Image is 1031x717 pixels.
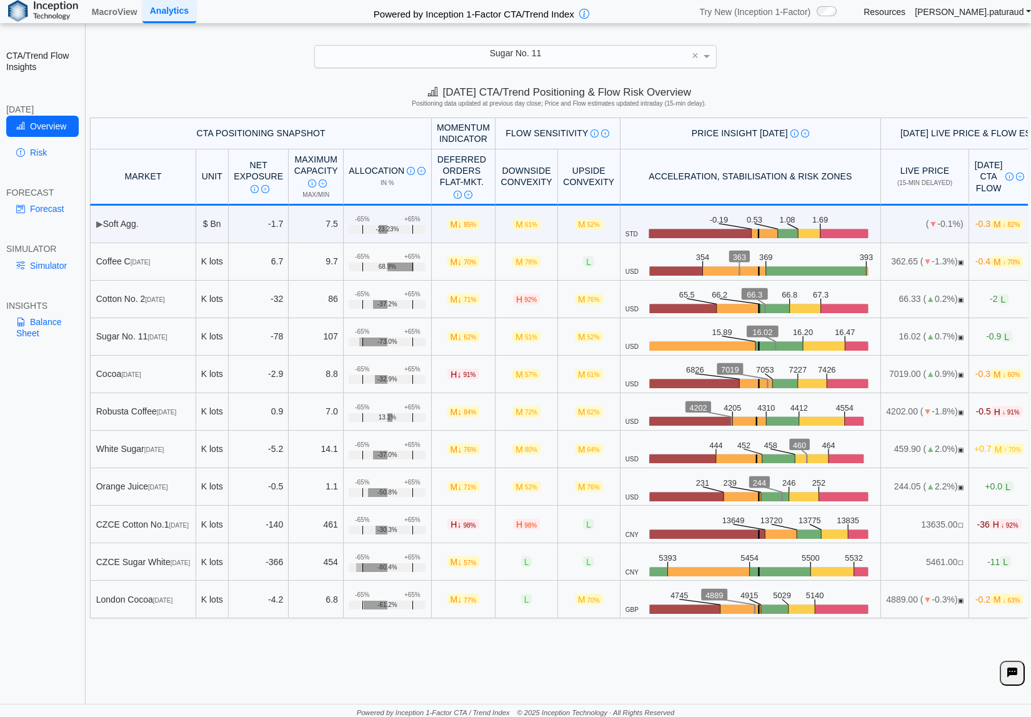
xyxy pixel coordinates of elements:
[377,301,397,308] span: -37.2%
[525,371,537,378] span: 57%
[711,440,724,449] text: 444
[840,403,858,412] text: 4554
[722,516,745,525] text: 13649
[96,556,191,568] div: CZCE Sugar White
[686,365,704,374] text: 6826
[958,446,964,453] span: OPEN: Market session is currently open.
[196,206,229,243] td: $ Bn
[404,291,421,298] div: +65%
[1002,481,1014,492] span: L
[404,216,421,223] div: +65%
[294,154,338,188] div: Maximum Capacity
[501,128,614,139] div: Flow Sensitivity
[753,478,766,488] text: 244
[457,519,461,529] span: ↓
[997,294,1009,304] span: L
[490,48,542,58] span: Sugar No. 11
[464,221,476,228] span: 85%
[377,526,397,534] span: -30.3%
[6,50,79,73] h2: CTA/Trend Flow Insights
[881,543,969,581] td: 5461.00
[659,553,677,563] text: 5393
[881,506,969,543] td: 13635.00
[760,403,778,412] text: 4310
[625,268,639,276] span: USD
[92,100,1026,108] h5: Positioning data updated at previous day close; Price and Flow estimates updated intraday (15-min...
[990,369,1023,379] span: M
[447,331,480,342] span: M
[512,256,540,267] span: M
[289,243,344,281] td: 9.7
[6,311,79,344] a: Balance Sheet
[625,381,639,388] span: USD
[447,519,479,529] span: H
[404,253,421,261] div: +65%
[464,334,476,341] span: 62%
[404,554,421,561] div: +65%
[96,293,191,304] div: Cotton No. 2
[725,403,744,412] text: 4205
[587,484,600,491] span: 76%
[463,522,476,529] span: 98%
[196,243,229,281] td: K lots
[692,50,699,61] span: ×
[881,281,969,318] td: 66.33 ( 0.2%)
[1003,259,1020,266] span: ↓ 70%
[6,243,79,254] div: SIMULATOR
[700,6,811,18] span: Try New (Inception 1-Factor)
[587,409,600,416] span: 62%
[196,356,229,393] td: K lots
[464,296,476,303] span: 71%
[404,441,421,449] div: +65%
[977,519,1022,529] span: -36
[1002,409,1020,416] span: ↓ 91%
[835,328,855,337] text: 16.47
[1005,173,1014,181] img: Info
[881,318,969,356] td: 16.02 ( 0.7%)
[590,129,599,138] img: Info
[696,253,709,262] text: 354
[740,553,759,563] text: 5454
[447,219,480,229] span: M
[521,556,532,567] span: L
[1001,522,1019,529] span: ↓ 92%
[512,331,540,342] span: M
[1004,446,1021,453] span: ↑ 70%
[96,519,191,530] div: CZCE Cotton No.1
[447,444,480,454] span: M
[525,259,537,266] span: 78%
[457,219,462,229] span: ↓
[349,165,426,176] div: Allocation
[377,338,397,346] span: -73.0%
[587,296,600,303] span: 76%
[196,543,229,581] td: K lots
[881,149,969,205] th: Live Price
[229,431,289,468] td: -5.2
[464,259,476,266] span: 70%
[355,291,369,298] div: -65%
[355,554,369,561] div: -65%
[696,478,709,488] text: 231
[747,290,762,299] text: 66.3
[512,444,540,454] span: M
[404,516,421,524] div: +65%
[779,215,795,224] text: 1.08
[837,516,859,525] text: 13835
[404,479,421,486] div: +65%
[793,328,813,337] text: 16.20
[407,167,415,175] img: Info
[147,334,167,341] span: [DATE]
[96,219,103,229] span: ▶
[90,149,196,205] th: MARKET
[447,406,480,417] span: M
[974,444,1024,454] span: +0.7
[289,206,344,243] td: 7.5
[96,368,191,379] div: Cocoa
[625,306,639,313] span: USD
[355,253,369,261] div: -65%
[625,418,639,426] span: USD
[229,468,289,506] td: -0.5
[196,393,229,431] td: K lots
[169,522,188,529] span: [DATE]
[975,369,1024,379] span: -0.3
